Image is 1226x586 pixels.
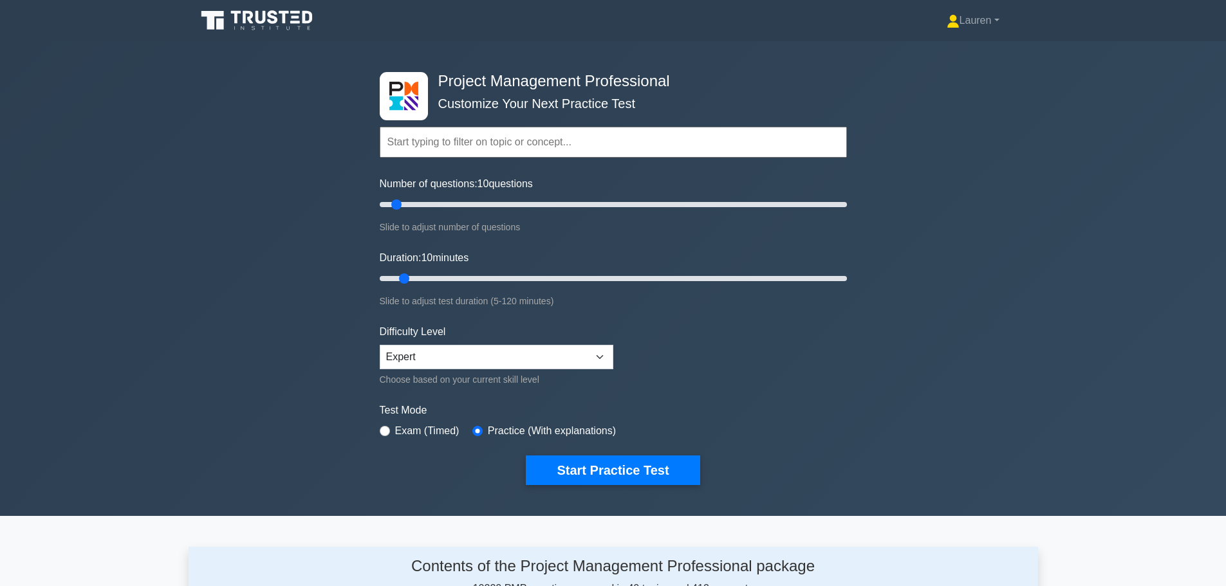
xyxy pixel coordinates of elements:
[488,423,616,439] label: Practice (With explanations)
[421,252,432,263] span: 10
[380,324,446,340] label: Difficulty Level
[433,72,784,91] h4: Project Management Professional
[380,403,847,418] label: Test Mode
[310,557,916,576] h4: Contents of the Project Management Professional package
[380,176,533,192] label: Number of questions: questions
[916,8,1030,33] a: Lauren
[380,250,469,266] label: Duration: minutes
[526,455,700,485] button: Start Practice Test
[380,127,847,158] input: Start typing to filter on topic or concept...
[395,423,460,439] label: Exam (Timed)
[380,219,847,235] div: Slide to adjust number of questions
[478,178,489,189] span: 10
[380,372,613,387] div: Choose based on your current skill level
[380,293,847,309] div: Slide to adjust test duration (5-120 minutes)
